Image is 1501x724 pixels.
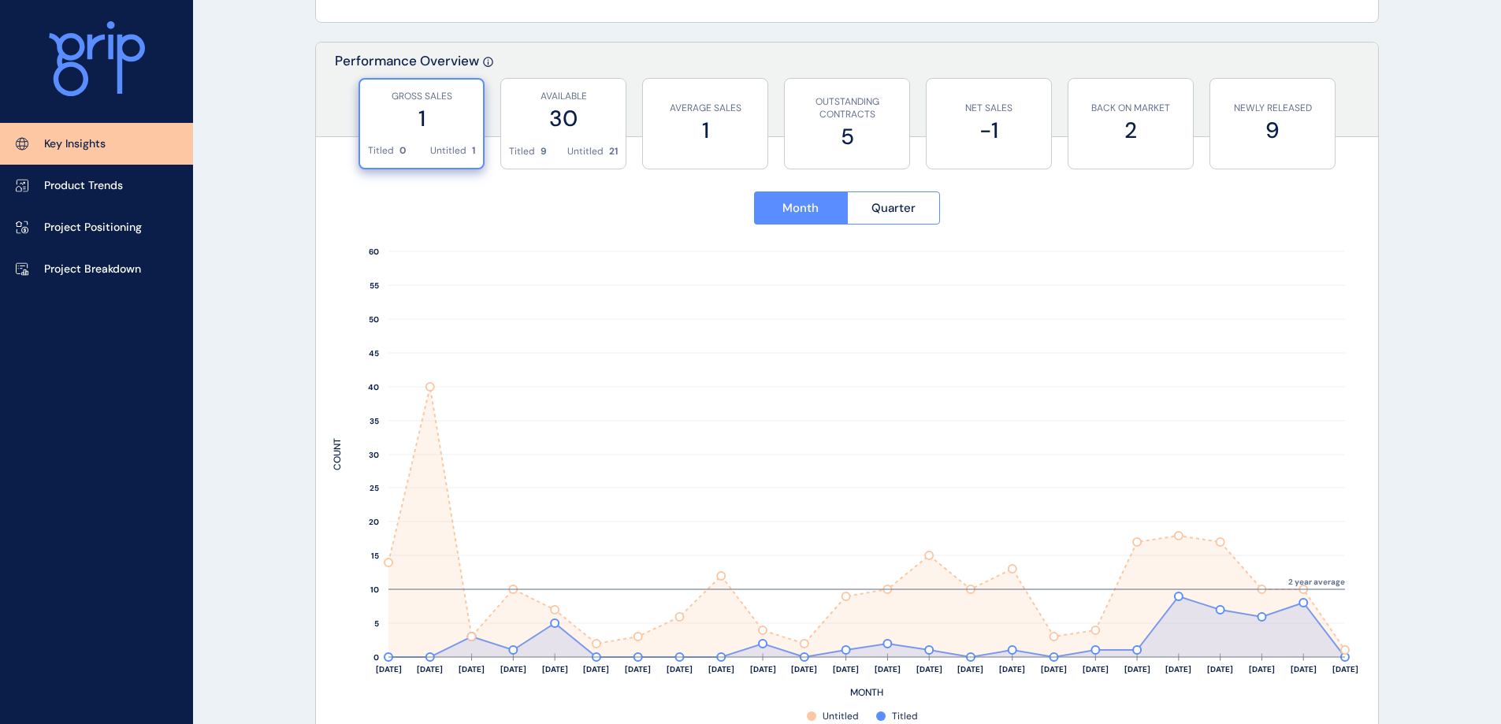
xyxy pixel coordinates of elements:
[791,664,817,674] text: [DATE]
[44,136,106,152] p: Key Insights
[1291,664,1317,674] text: [DATE]
[916,664,942,674] text: [DATE]
[472,144,475,158] p: 1
[609,145,618,158] p: 21
[368,144,394,158] p: Titled
[934,102,1043,115] p: NET SALES
[399,144,406,158] p: 0
[430,144,466,158] p: Untitled
[1041,664,1067,674] text: [DATE]
[369,247,379,257] text: 60
[793,95,901,122] p: OUTSTANDING CONTRACTS
[1288,577,1345,587] text: 2 year average
[371,551,379,561] text: 15
[509,145,535,158] p: Titled
[833,664,859,674] text: [DATE]
[667,664,693,674] text: [DATE]
[369,348,379,358] text: 45
[651,115,760,146] label: 1
[1249,664,1275,674] text: [DATE]
[44,262,141,277] p: Project Breakdown
[368,103,475,134] label: 1
[999,664,1025,674] text: [DATE]
[373,652,379,663] text: 0
[370,280,379,291] text: 55
[542,664,568,674] text: [DATE]
[782,200,819,216] span: Month
[335,52,479,136] p: Performance Overview
[331,438,344,470] text: COUNT
[370,483,379,493] text: 25
[793,121,901,152] label: 5
[1076,115,1185,146] label: 2
[1076,102,1185,115] p: BACK ON MARKET
[1083,664,1109,674] text: [DATE]
[934,115,1043,146] label: -1
[1165,664,1191,674] text: [DATE]
[541,145,547,158] p: 9
[370,585,379,595] text: 10
[708,664,734,674] text: [DATE]
[625,664,651,674] text: [DATE]
[754,191,847,225] button: Month
[1207,664,1233,674] text: [DATE]
[369,314,379,325] text: 50
[1332,664,1358,674] text: [DATE]
[847,191,941,225] button: Quarter
[500,664,526,674] text: [DATE]
[957,664,983,674] text: [DATE]
[44,220,142,236] p: Project Positioning
[567,145,604,158] p: Untitled
[369,517,379,527] text: 20
[370,416,379,426] text: 35
[875,664,901,674] text: [DATE]
[509,103,618,134] label: 30
[750,664,776,674] text: [DATE]
[1124,664,1150,674] text: [DATE]
[850,686,883,699] text: MONTH
[1218,115,1327,146] label: 9
[44,178,123,194] p: Product Trends
[651,102,760,115] p: AVERAGE SALES
[376,664,402,674] text: [DATE]
[509,90,618,103] p: AVAILABLE
[368,90,475,103] p: GROSS SALES
[374,618,379,629] text: 5
[368,382,379,392] text: 40
[583,664,609,674] text: [DATE]
[871,200,916,216] span: Quarter
[1218,102,1327,115] p: NEWLY RELEASED
[369,450,379,460] text: 30
[459,664,485,674] text: [DATE]
[417,664,443,674] text: [DATE]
